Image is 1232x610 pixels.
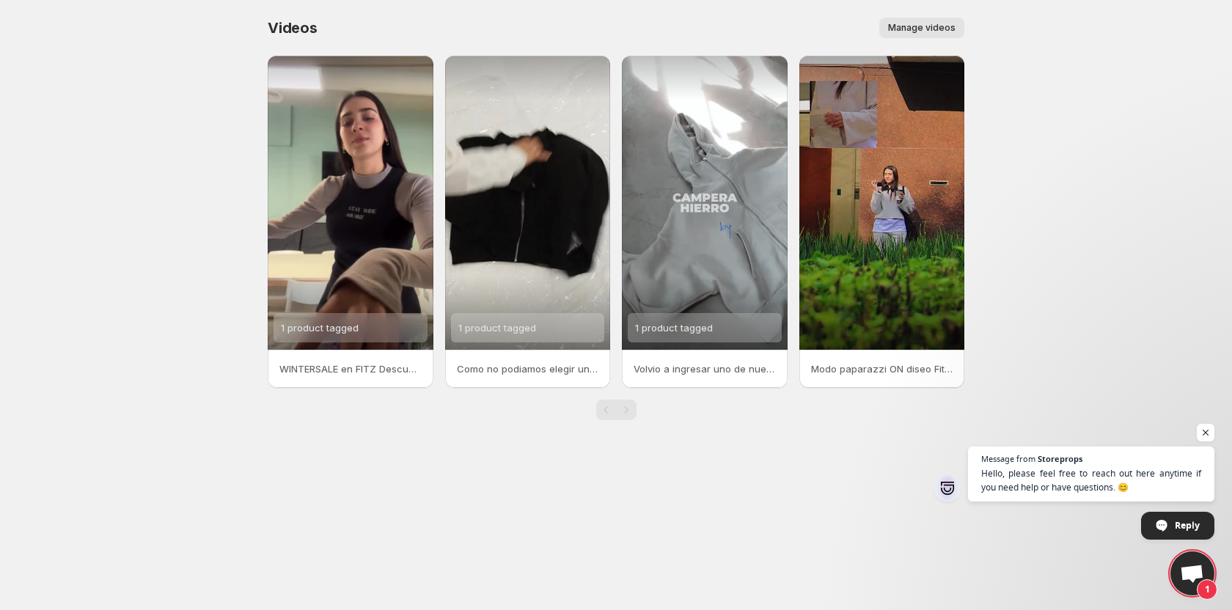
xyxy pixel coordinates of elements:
p: Volvio a ingresar uno de nuestras prendas estrella CAMPERA HIERRO Con cierre metlico YKK calce Bo... [634,361,776,376]
span: Message from [981,455,1035,463]
p: Modo paparazzi ON diseo Fitz en foco [811,361,953,376]
span: Storeprops [1038,455,1082,463]
span: Hello, please feel free to reach out here anytime if you need help or have questions. 😊 [981,466,1201,494]
nav: Pagination [596,400,637,420]
p: Como no podiamos elegir una reme elegimos 4 Hac lo mismo y aprovech las ltimas horas con 3 cuotas... [457,361,599,376]
span: 1 product tagged [458,322,536,334]
p: WINTERSALE en FITZ Descuentos de hasta un 30OFF en prendas seleccionadas solo por tiempo limitado... [279,361,422,376]
button: Manage videos [879,18,964,38]
span: 1 product tagged [635,322,713,334]
span: Manage videos [888,22,956,34]
span: 1 product tagged [281,322,359,334]
span: Reply [1175,512,1200,538]
a: Open chat [1170,551,1214,595]
span: 1 [1197,579,1217,600]
span: Videos [268,19,318,37]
